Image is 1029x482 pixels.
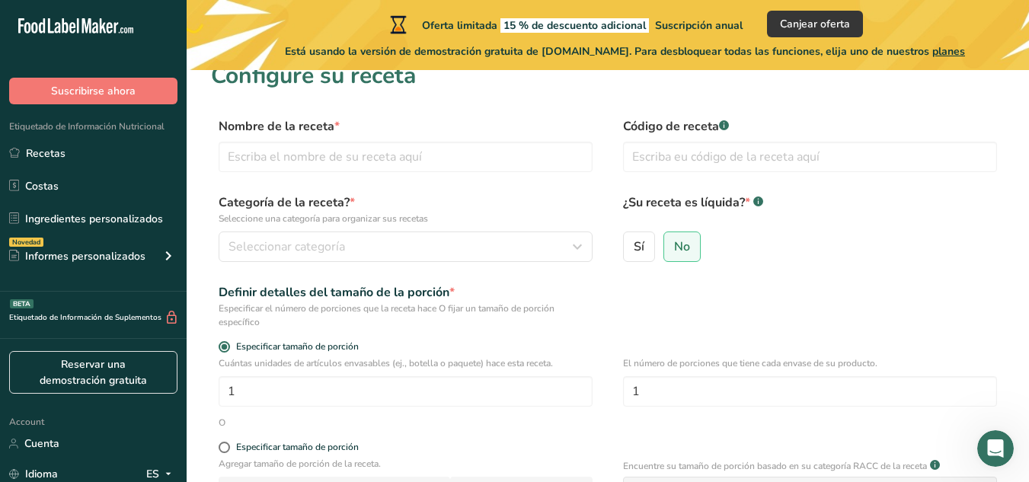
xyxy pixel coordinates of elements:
p: El número de porciones que tiene cada envase de su producto. [623,356,997,370]
button: go back [10,6,39,35]
span: Canjear oferta [780,16,850,32]
div: Novedad [9,238,43,247]
a: aquí [124,331,147,343]
button: Seleccionar categoría [219,231,593,262]
button: Canjear oferta [767,11,863,37]
span: Sí [634,239,644,254]
span: Suscribirse ahora [51,83,136,99]
span: Suscripción anual [655,18,743,33]
span: Está usando la versión de demostración gratuita de [DOMAIN_NAME]. Para desbloquear todas las func... [285,43,965,59]
label: Categoría de la receta? [219,193,593,225]
div: Cerrar [267,6,295,34]
div: ¿Cumples con la normativa? [129,99,280,114]
label: Código de receta [623,117,997,136]
p: Encuentre su tamaño de porción basado en su categoría RACC de la receta [623,459,927,473]
div: ¡Sí, absolutamente!FLM se basa en las últimas directrices regulatorias en más de 8 mercados ([GEO... [12,135,250,422]
div: Informes personalizados [9,248,145,264]
span: No [674,239,690,254]
div: LIA dice… [12,135,292,440]
button: Inicio [238,6,267,35]
div: Puedes leer más sobre las regulaciones a las que nos adherimos en nuestro Centro Regulatorio [24,301,238,346]
div: O [219,416,225,429]
div: O, puedes registrarte para una demostración siguiendo este enlace [24,353,238,413]
span: 15 % de descuento adicional [500,18,649,33]
span: planes [932,44,965,59]
a: Reservar una demostración gratuita [9,351,177,394]
input: Escriba eu código de la receta aquí [623,142,997,172]
div: ¿Cumples con la normativa? [117,90,292,123]
span: Especificar tamaño de porción [230,341,359,353]
h1: LIA [74,14,93,26]
p: Agregar tamaño de porción de la receta. [219,457,593,471]
p: Cuántas unidades de artículos envasables (ej., botella o paquete) hace esta receta. [219,356,593,370]
h1: Configure su receta [211,59,1005,93]
div: user dice… [12,90,292,136]
div: Definir detalles del tamaño de la porción [219,283,593,302]
div: ¡Sí, absolutamente! FLM se basa en las últimas directrices regulatorias en más de 8 mercados ([GE... [24,144,238,293]
button: Suscribirse ahora [9,78,177,104]
label: Nombre de la receta [219,117,593,136]
a: aquí [59,399,82,411]
img: Profile image for LIA [43,8,68,33]
div: Especificar tamaño de porción [236,442,359,453]
span: Seleccionar categoría [228,238,345,256]
p: Seleccione una categoría para organizar sus recetas [219,212,593,225]
input: Escriba el nombre de su receta aquí [219,142,593,172]
div: Especificar el número de porciones que la receta hace O fijar un tamaño de porción específico [219,302,593,329]
label: ¿Su receta es líquida? [623,193,997,225]
iframe: Intercom live chat [977,430,1014,467]
div: Oferta limitada [387,15,743,34]
div: BETA [10,299,34,308]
